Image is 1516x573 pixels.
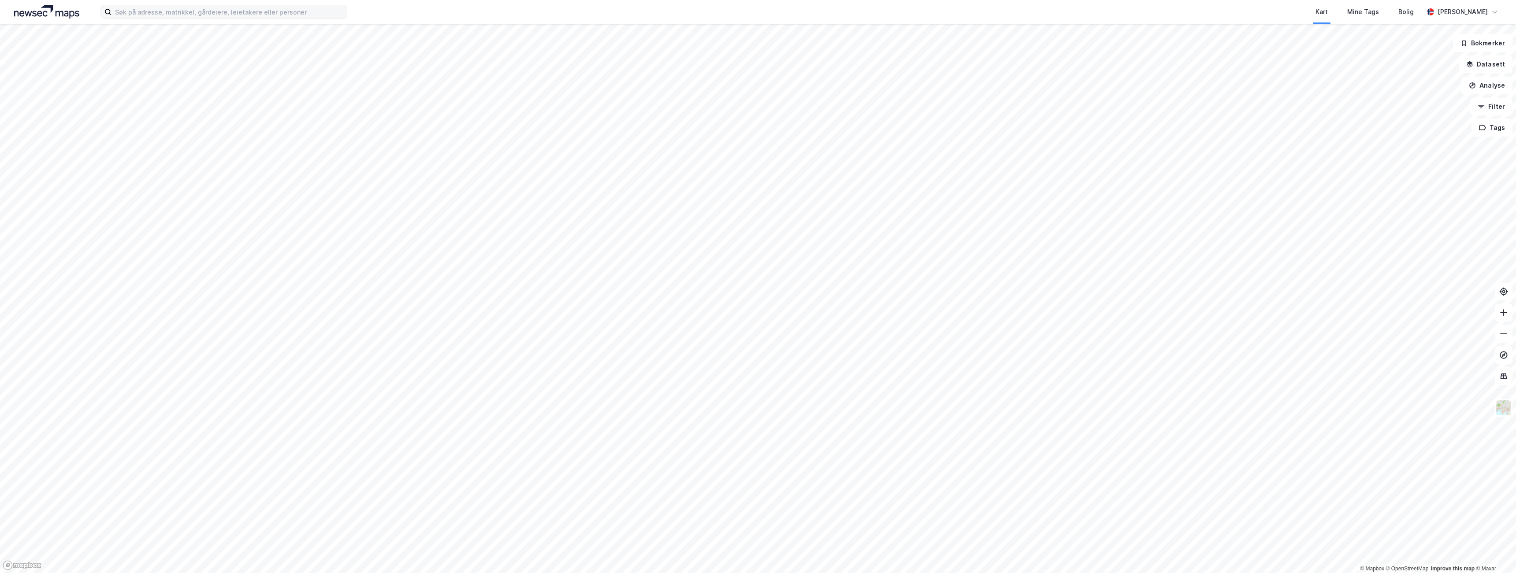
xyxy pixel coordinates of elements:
[111,5,347,18] input: Søk på adresse, matrikkel, gårdeiere, leietakere eller personer
[1472,531,1516,573] iframe: Chat Widget
[14,5,79,18] img: logo.a4113a55bc3d86da70a041830d287a7e.svg
[1438,7,1488,17] div: [PERSON_NAME]
[1472,531,1516,573] div: Kontrollprogram for chat
[1398,7,1414,17] div: Bolig
[1347,7,1379,17] div: Mine Tags
[1315,7,1328,17] div: Kart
